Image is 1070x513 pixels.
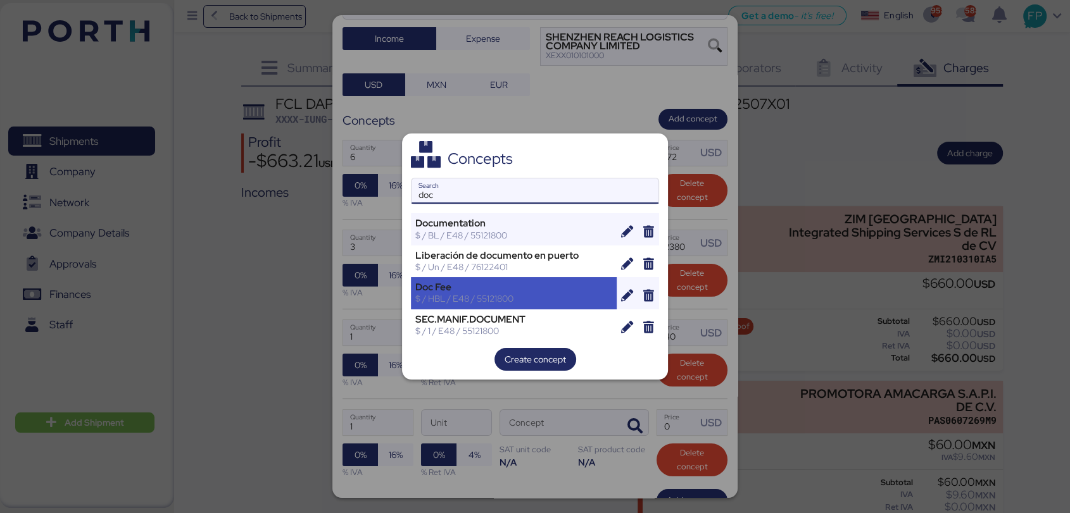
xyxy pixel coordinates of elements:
[415,281,612,293] div: Doc Fee
[415,230,612,241] div: $ / BL / E48 / 55121800
[415,218,612,229] div: Documentation
[415,325,612,337] div: $ / 1 / E48 / 55121800
[448,153,513,164] div: Concepts
[505,352,566,367] span: Create concept
[494,348,576,371] button: Create concept
[412,178,658,204] input: Search
[415,314,612,325] div: SEC.MANIF.DOCUMENT
[415,250,612,261] div: Liberación de documento en puerto
[415,261,612,273] div: $ / Un / E48 / 76122401
[415,293,612,304] div: $ / HBL / E48 / 55121800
